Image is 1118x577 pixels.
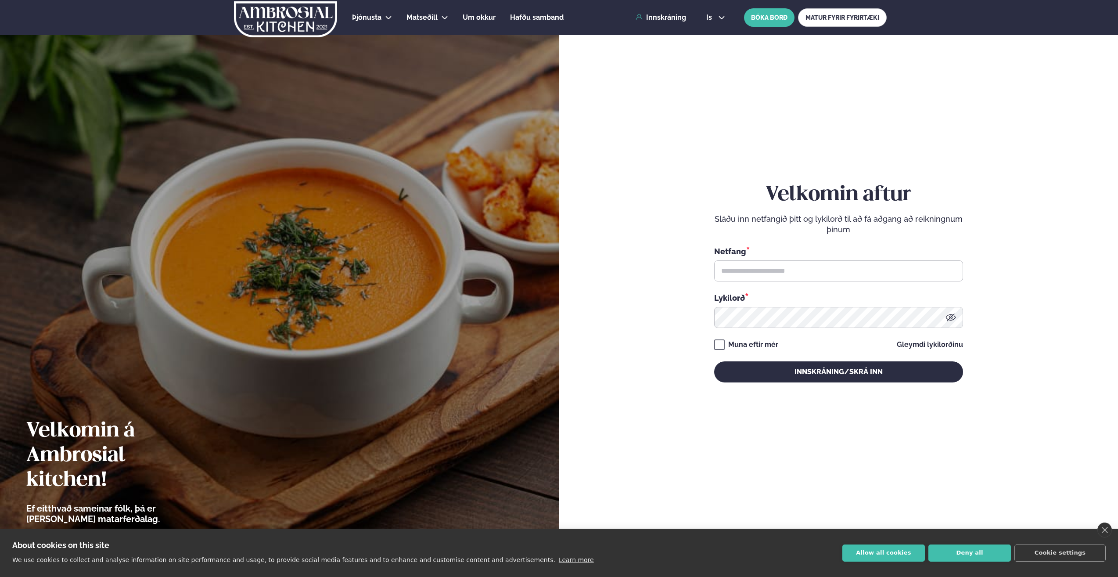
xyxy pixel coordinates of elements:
p: Sláðu inn netfangið þitt og lykilorð til að fá aðgang að reikningnum þínum [714,214,963,235]
button: Deny all [928,545,1011,562]
a: Hafðu samband [510,12,564,23]
img: logo [233,1,338,37]
div: Netfang [714,245,963,257]
div: Lykilorð [714,292,963,303]
span: Matseðill [406,13,438,22]
a: Innskráning [636,14,686,22]
button: Allow all cookies [842,545,925,562]
a: Um okkur [463,12,496,23]
span: Þjónusta [352,13,381,22]
button: Cookie settings [1014,545,1106,562]
span: Um okkur [463,13,496,22]
span: Hafðu samband [510,13,564,22]
a: Þjónusta [352,12,381,23]
p: We use cookies to collect and analyse information on site performance and usage, to provide socia... [12,556,555,563]
button: is [699,14,732,21]
h2: Velkomin á Ambrosial kitchen! [26,419,209,493]
a: Learn more [559,556,594,563]
strong: About cookies on this site [12,541,109,550]
h2: Velkomin aftur [714,183,963,207]
button: Innskráning/Skrá inn [714,361,963,382]
a: Matseðill [406,12,438,23]
button: BÓKA BORÐ [744,8,794,27]
a: close [1097,523,1112,537]
a: Gleymdi lykilorðinu [897,341,963,348]
p: Ef eitthvað sameinar fólk, þá er [PERSON_NAME] matarferðalag. [26,503,209,524]
a: MATUR FYRIR FYRIRTÆKI [798,8,887,27]
span: is [706,14,715,21]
